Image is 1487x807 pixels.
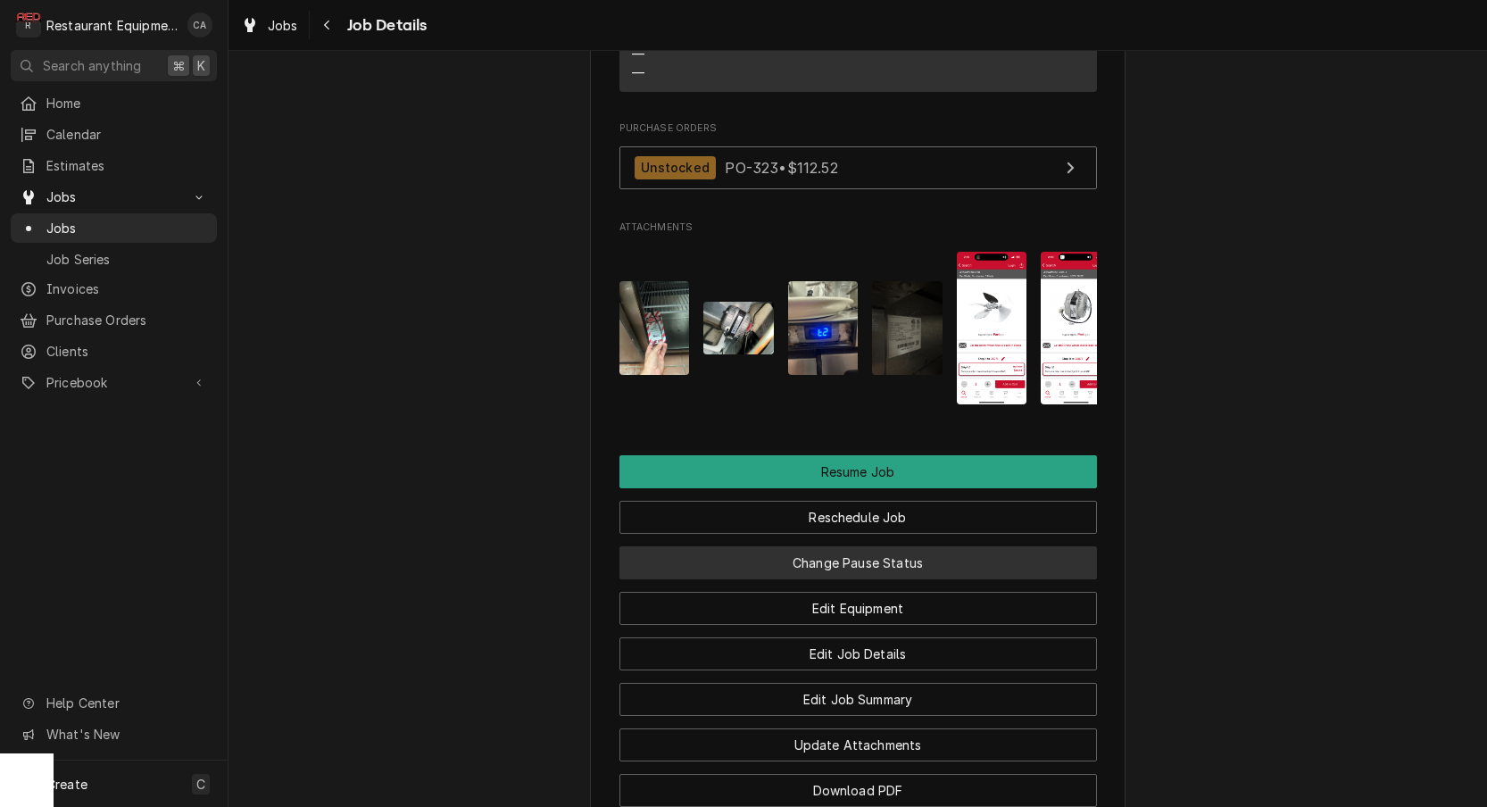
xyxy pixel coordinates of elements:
[703,302,774,354] img: 7oEKO5sjQpOU7hFrI1wK
[619,501,1097,534] button: Reschedule Job
[619,455,1097,807] div: Button Group
[619,683,1097,716] button: Edit Job Summary
[632,28,691,82] div: Reminders
[46,342,208,361] span: Clients
[619,592,1097,625] button: Edit Equipment
[46,777,87,792] span: Create
[268,16,298,35] span: Jobs
[619,220,1097,419] div: Attachments
[187,12,212,37] div: Chrissy Adams's Avatar
[619,625,1097,670] div: Button Group Row
[11,50,217,81] button: Search anything⌘K
[725,158,837,176] span: PO-323 • $112.52
[619,281,690,375] img: V5lo6qkTlW11P9Xc59xo
[619,637,1097,670] button: Edit Job Details
[11,88,217,118] a: Home
[46,694,206,712] span: Help Center
[11,305,217,335] a: Purchase Orders
[342,13,428,37] span: Job Details
[187,12,212,37] div: CA
[197,56,205,75] span: K
[11,688,217,718] a: Go to Help Center
[619,716,1097,761] div: Button Group Row
[16,12,41,37] div: R
[46,94,208,112] span: Home
[11,368,217,397] a: Go to Pricebook
[313,11,342,39] button: Navigate back
[957,252,1027,404] img: XZbpyk9KQUukCXMzLjV2
[619,121,1097,198] div: Purchase Orders
[46,187,181,206] span: Jobs
[46,373,181,392] span: Pricebook
[11,151,217,180] a: Estimates
[46,279,208,298] span: Invoices
[46,125,208,144] span: Calendar
[11,213,217,243] a: Jobs
[619,761,1097,807] div: Button Group Row
[619,488,1097,534] div: Button Group Row
[632,45,644,63] div: —
[872,281,943,375] img: hyWkaJCHQBu6y9LYm0PZ
[635,156,716,180] div: Unstocked
[46,219,208,237] span: Jobs
[619,121,1097,136] span: Purchase Orders
[619,546,1097,579] button: Change Pause Status
[46,250,208,269] span: Job Series
[619,774,1097,807] button: Download PDF
[619,237,1097,418] span: Attachments
[46,156,208,175] span: Estimates
[619,455,1097,488] div: Button Group Row
[619,146,1097,190] a: View Purchase Order
[619,670,1097,716] div: Button Group Row
[788,281,859,375] img: ZpIqTWgcRxK2kwOXy1aA
[16,12,41,37] div: Restaurant Equipment Diagnostics's Avatar
[11,274,217,304] a: Invoices
[11,245,217,274] a: Job Series
[234,11,305,40] a: Jobs
[46,725,206,744] span: What's New
[1041,252,1111,404] img: cFc0tzjITpagcZqKoNIB
[46,16,178,35] div: Restaurant Equipment Diagnostics
[43,56,141,75] span: Search anything
[11,720,217,749] a: Go to What's New
[619,455,1097,488] button: Resume Job
[196,775,205,794] span: C
[619,534,1097,579] div: Button Group Row
[46,311,208,329] span: Purchase Orders
[11,182,217,212] a: Go to Jobs
[11,337,217,366] a: Clients
[632,63,644,82] div: —
[619,728,1097,761] button: Update Attachments
[619,220,1097,235] span: Attachments
[11,120,217,149] a: Calendar
[172,56,185,75] span: ⌘
[619,579,1097,625] div: Button Group Row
